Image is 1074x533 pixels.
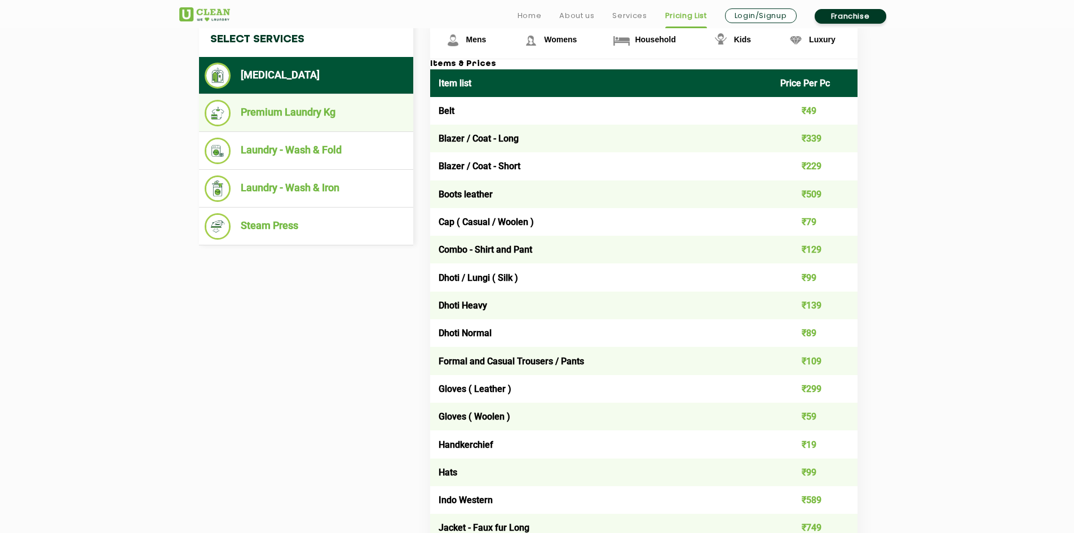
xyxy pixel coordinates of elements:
td: ₹229 [772,152,858,180]
img: Steam Press [205,213,231,240]
a: Pricing List [665,9,707,23]
a: Login/Signup [725,8,797,23]
td: Dhoti Heavy [430,292,772,319]
td: Belt [430,97,772,125]
td: Dhoti / Lungi ( Silk ) [430,263,772,291]
td: ₹79 [772,208,858,236]
span: Womens [544,35,577,44]
li: [MEDICAL_DATA] [205,63,408,89]
td: ₹59 [772,403,858,430]
a: Franchise [815,9,886,24]
td: Blazer / Coat - Long [430,125,772,152]
td: ₹299 [772,375,858,403]
td: ₹99 [772,263,858,291]
img: Mens [443,30,463,50]
li: Laundry - Wash & Fold [205,138,408,164]
td: Handkerchief [430,430,772,458]
td: Cap ( Casual / Woolen ) [430,208,772,236]
img: Laundry - Wash & Fold [205,138,231,164]
span: Luxury [809,35,836,44]
td: Formal and Casual Trousers / Pants [430,347,772,375]
img: Kids [711,30,731,50]
td: ₹589 [772,486,858,514]
span: Mens [466,35,487,44]
td: ₹509 [772,180,858,208]
img: Womens [521,30,541,50]
h3: Items & Prices [430,59,858,69]
td: Hats [430,459,772,486]
td: ₹19 [772,430,858,458]
a: About us [559,9,594,23]
th: Price Per Pc [772,69,858,97]
img: Household [612,30,631,50]
td: Gloves ( Leather ) [430,375,772,403]
span: Kids [734,35,751,44]
li: Steam Press [205,213,408,240]
li: Laundry - Wash & Iron [205,175,408,202]
img: Luxury [786,30,806,50]
li: Premium Laundry Kg [205,100,408,126]
th: Item list [430,69,772,97]
td: Gloves ( Woolen ) [430,403,772,430]
a: Home [518,9,542,23]
td: Dhoti Normal [430,319,772,347]
span: Household [635,35,675,44]
td: ₹339 [772,125,858,152]
td: ₹129 [772,236,858,263]
td: Indo Western [430,486,772,514]
img: Laundry - Wash & Iron [205,175,231,202]
td: ₹99 [772,459,858,486]
img: Dry Cleaning [205,63,231,89]
td: ₹49 [772,97,858,125]
td: ₹89 [772,319,858,347]
td: ₹139 [772,292,858,319]
h4: Select Services [199,22,413,57]
img: UClean Laundry and Dry Cleaning [179,7,230,21]
td: Blazer / Coat - Short [430,152,772,180]
td: Combo - Shirt and Pant [430,236,772,263]
td: ₹109 [772,347,858,375]
a: Services [612,9,647,23]
td: Boots leather [430,180,772,208]
img: Premium Laundry Kg [205,100,231,126]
